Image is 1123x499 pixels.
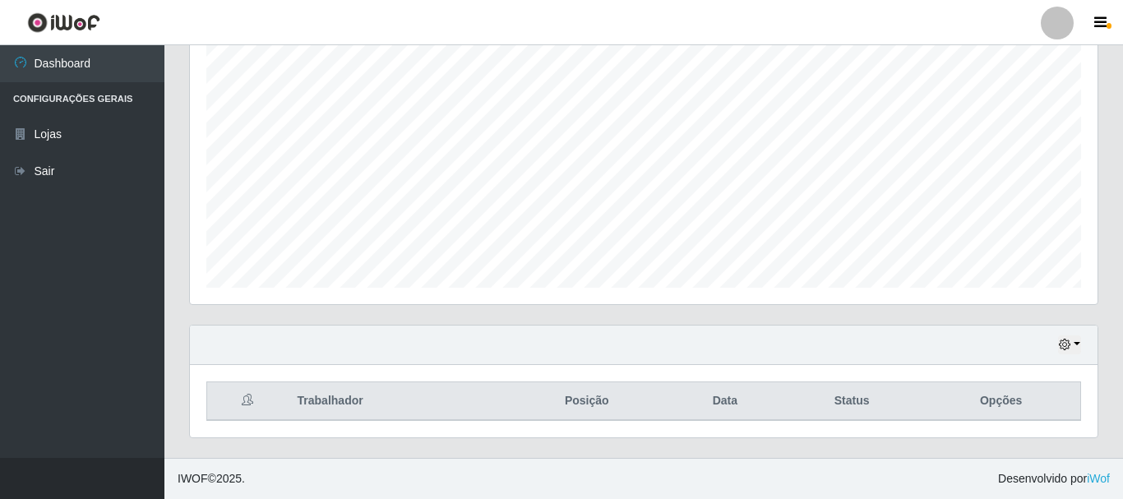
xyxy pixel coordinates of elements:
th: Status [782,382,922,421]
span: © 2025 . [178,470,245,487]
th: Trabalhador [288,382,506,421]
th: Data [668,382,782,421]
img: CoreUI Logo [27,12,100,33]
th: Posição [506,382,668,421]
th: Opções [922,382,1080,421]
a: iWof [1087,472,1110,485]
span: IWOF [178,472,208,485]
span: Desenvolvido por [998,470,1110,487]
